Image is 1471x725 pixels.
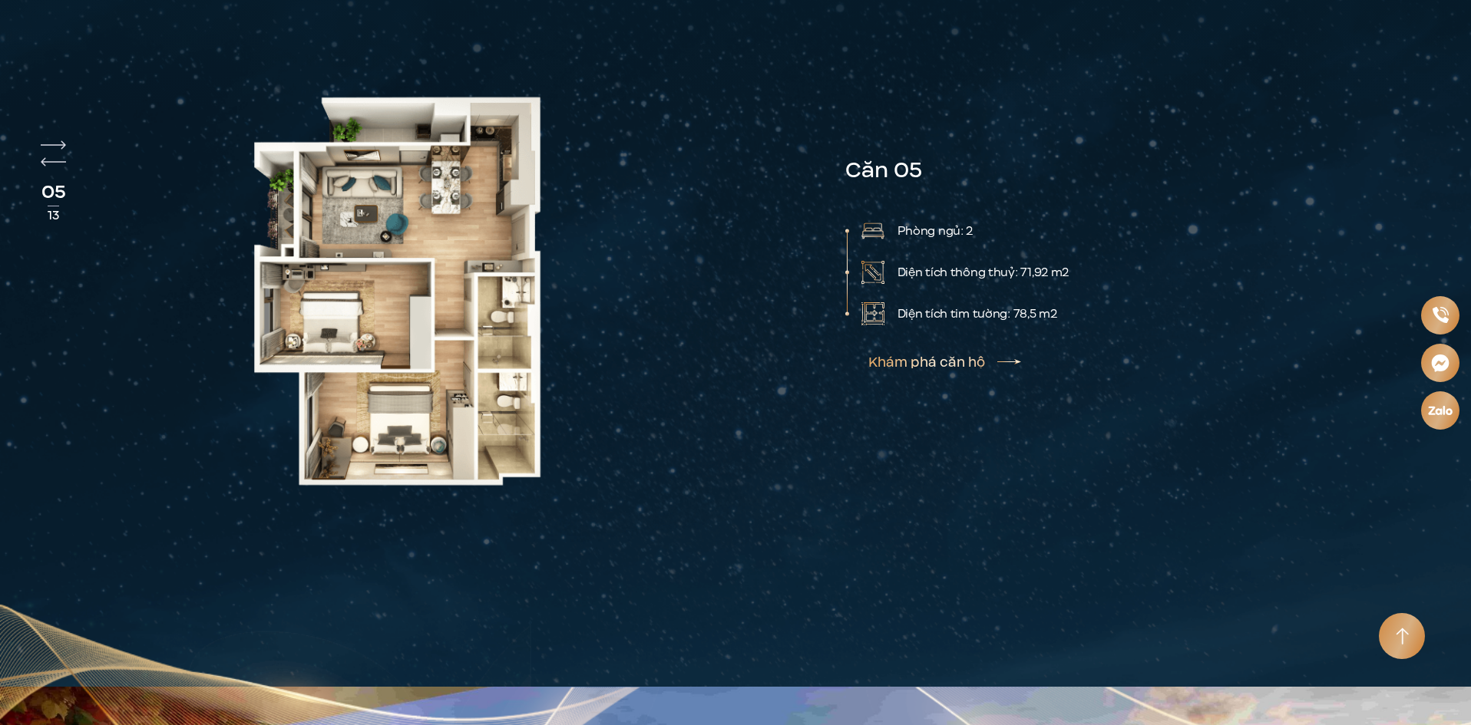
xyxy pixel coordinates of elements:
[1431,306,1449,324] img: Phone icon
[897,263,1074,282] p: Diện tích thông thuỷ: 66,44 m2
[845,154,1152,186] h3: Căn 12A
[897,222,974,240] p: Phòng ngủ: 2
[897,305,1064,323] p: Diện tích tim tường: 72,58 m2
[41,157,66,166] div: Previous slide
[1396,628,1409,645] img: Arrow icon
[41,140,66,150] div: Next slide
[41,178,66,206] div: 05
[1427,404,1453,416] img: Zalo icon
[868,356,1021,368] a: Khám phá căn hộ
[48,206,59,225] div: 13
[1430,353,1450,373] img: Messenger icon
